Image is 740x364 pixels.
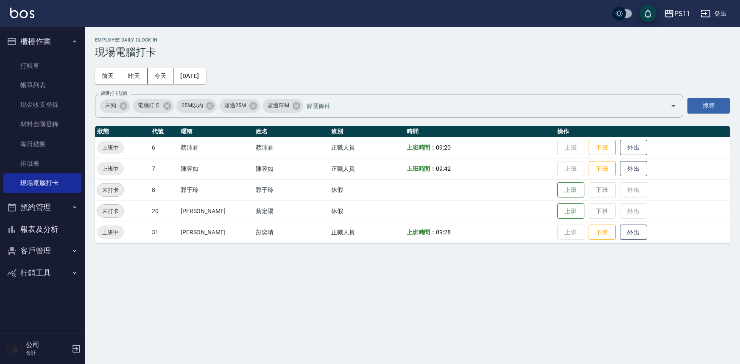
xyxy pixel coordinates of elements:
[150,222,178,243] td: 31
[674,8,690,19] div: PS11
[100,99,130,113] div: 未知
[176,99,217,113] div: 25M以內
[254,222,329,243] td: 彭奕晴
[3,154,81,173] a: 排班表
[436,165,451,172] span: 09:42
[133,99,174,113] div: 電腦打卡
[150,158,178,179] td: 7
[3,31,81,53] button: 櫃檯作業
[555,126,730,137] th: 操作
[262,101,294,110] span: 超過50M
[26,341,69,349] h5: 公司
[3,114,81,134] a: 材料自購登錄
[687,98,730,114] button: 搜尋
[179,137,254,158] td: 蔡沛君
[3,196,81,218] button: 預約管理
[133,101,165,110] span: 電腦打卡
[3,95,81,114] a: 現金收支登錄
[589,225,616,240] button: 下班
[407,165,436,172] b: 上班時間：
[179,222,254,243] td: [PERSON_NAME]
[173,68,206,84] button: [DATE]
[3,218,81,240] button: 報表及分析
[3,134,81,154] a: 每日結帳
[3,240,81,262] button: 客戶管理
[179,126,254,137] th: 暱稱
[667,99,680,113] button: Open
[150,126,178,137] th: 代號
[97,228,124,237] span: 上班中
[304,98,656,113] input: 篩選條件
[95,37,730,43] h2: Employee Daily Clock In
[329,179,405,200] td: 休假
[329,222,405,243] td: 正職人員
[436,229,451,236] span: 09:28
[620,140,647,156] button: 外出
[148,68,174,84] button: 今天
[176,101,208,110] span: 25M以內
[405,126,555,137] th: 時間
[254,126,329,137] th: 姓名
[407,229,436,236] b: 上班時間：
[219,101,251,110] span: 超過25M
[557,182,584,198] button: 上班
[95,126,150,137] th: 狀態
[7,340,24,357] img: Person
[219,99,260,113] div: 超過25M
[557,203,584,219] button: 上班
[97,164,124,173] span: 上班中
[150,137,178,158] td: 6
[26,349,69,357] p: 會計
[3,56,81,75] a: 打帳單
[98,186,123,195] span: 未打卡
[95,46,730,58] h3: 現場電腦打卡
[150,179,178,200] td: 8
[407,144,436,151] b: 上班時間：
[98,207,123,216] span: 未打卡
[329,137,405,158] td: 正職人員
[3,173,81,193] a: 現場電腦打卡
[436,144,451,151] span: 09:20
[254,179,329,200] td: 郭于玲
[3,262,81,284] button: 行銷工具
[3,75,81,95] a: 帳單列表
[329,126,405,137] th: 班別
[620,225,647,240] button: 外出
[639,5,656,22] button: save
[589,161,616,177] button: 下班
[97,143,124,152] span: 上班中
[329,200,405,222] td: 休假
[179,200,254,222] td: [PERSON_NAME]
[254,200,329,222] td: 蔡定陽
[95,68,121,84] button: 前天
[150,200,178,222] td: 20
[589,140,616,156] button: 下班
[179,158,254,179] td: 陳昱如
[620,161,647,177] button: 外出
[100,101,121,110] span: 未知
[179,179,254,200] td: 郭于玲
[697,6,730,22] button: 登出
[329,158,405,179] td: 正職人員
[101,90,128,97] label: 篩選打卡記錄
[254,158,329,179] td: 陳昱如
[661,5,694,22] button: PS11
[262,99,303,113] div: 超過50M
[121,68,148,84] button: 昨天
[254,137,329,158] td: 蔡沛君
[10,8,34,18] img: Logo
